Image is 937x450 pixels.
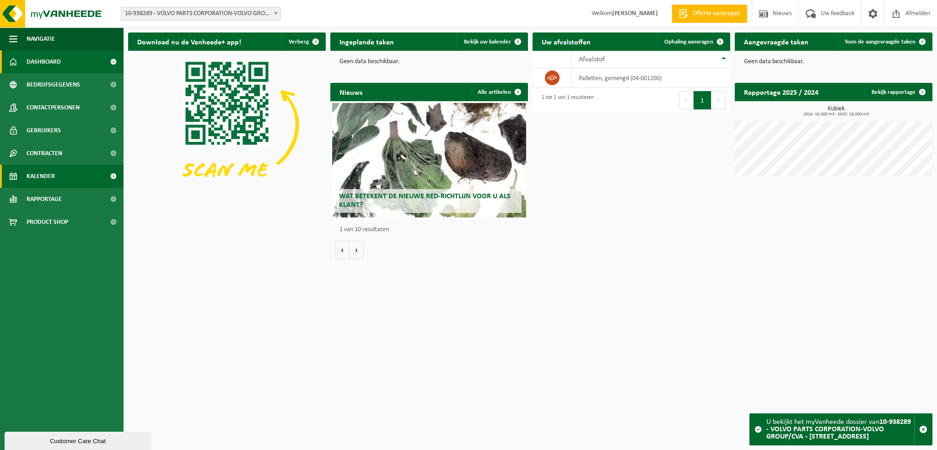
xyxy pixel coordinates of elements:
p: Geen data beschikbaar. [339,59,519,65]
a: Bekijk uw kalender [457,33,527,51]
span: Afvalstof [579,56,605,63]
strong: 10-938289 - VOLVO PARTS CORPORATION-VOLVO GROUP/CVA - [STREET_ADDRESS] [766,418,911,440]
div: 1 tot 1 van 1 resultaten [537,90,594,110]
span: Toon de aangevraagde taken [845,39,915,45]
span: Verberg [289,39,309,45]
a: Bekijk rapportage [864,83,932,101]
p: Geen data beschikbaar. [744,59,923,65]
a: Wat betekent de nieuwe RED-richtlijn voor u als klant? [332,103,526,217]
img: Download de VHEPlus App [128,51,326,199]
span: Gebruikers [27,119,61,142]
span: Bekijk uw kalender [464,39,511,45]
span: Navigatie [27,27,55,50]
span: Dashboard [27,50,61,73]
h3: Kubiek [739,106,932,117]
span: Kalender [27,165,55,188]
span: 2024: 10,000 m3 - 2025: 18,000 m3 [739,112,932,117]
h2: Nieuws [330,83,372,101]
button: Vorige [335,241,350,259]
h2: Ingeplande taken [330,33,403,50]
span: Ophaling aanvragen [664,39,713,45]
h2: Download nu de Vanheede+ app! [128,33,250,50]
span: Contracten [27,142,62,165]
p: 1 van 10 resultaten [339,227,523,233]
span: Rapportage [27,188,62,211]
button: Next [711,91,726,109]
span: Contactpersonen [27,96,80,119]
span: 10-938289 - VOLVO PARTS CORPORATION-VOLVO GROUP/CVA - 9041 OOSTAKKER, SMALLEHEERWEG 31 [121,7,280,20]
h2: Rapportage 2025 / 2024 [735,83,828,101]
span: Wat betekent de nieuwe RED-richtlijn voor u als klant? [339,193,511,209]
iframe: chat widget [5,430,153,450]
h2: Uw afvalstoffen [533,33,600,50]
h2: Aangevraagde taken [735,33,818,50]
strong: [PERSON_NAME] [612,10,658,17]
div: U bekijkt het myVanheede dossier van [766,414,914,445]
a: Toon de aangevraagde taken [837,33,932,51]
button: Previous [679,91,694,109]
a: Alle artikelen [470,83,527,101]
button: 1 [694,91,711,109]
span: Offerte aanvragen [690,9,743,18]
span: Bedrijfsgegevens [27,73,80,96]
a: Offerte aanvragen [672,5,747,23]
a: Ophaling aanvragen [657,33,729,51]
td: palletten, gemengd (04-001200) [572,68,730,88]
span: Product Shop [27,211,68,233]
button: Volgende [350,241,364,259]
button: Verberg [281,33,325,51]
span: 10-938289 - VOLVO PARTS CORPORATION-VOLVO GROUP/CVA - 9041 OOSTAKKER, SMALLEHEERWEG 31 [121,7,281,21]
